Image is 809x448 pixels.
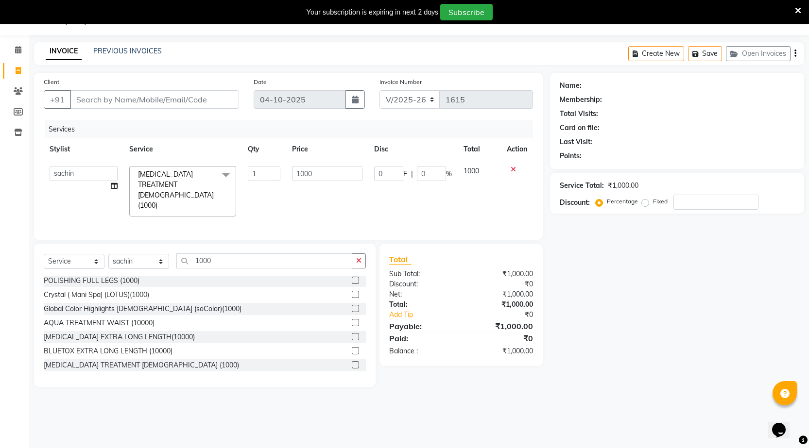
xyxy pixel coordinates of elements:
[44,346,172,356] div: BLUETOX EXTRA LONG LENGTH (10000)
[44,332,195,342] div: [MEDICAL_DATA] EXTRA LONG LENGTH(10000)
[461,320,540,332] div: ₹1,000.00
[46,43,82,60] a: INVOICE
[560,198,590,208] div: Discount:
[474,310,540,320] div: ₹0
[560,81,582,91] div: Name:
[93,47,162,55] a: PREVIOUS INVOICES
[70,90,239,109] input: Search by Name/Mobile/Email/Code
[464,166,479,175] span: 1000
[382,332,461,344] div: Paid:
[382,320,461,332] div: Payable:
[382,310,474,320] a: Add Tip
[608,181,638,191] div: ₹1,000.00
[440,4,493,20] button: Subscribe
[44,360,239,370] div: [MEDICAL_DATA] TREATMENT [DEMOGRAPHIC_DATA] (1000)
[628,46,684,61] button: Create New
[45,120,540,138] div: Services
[138,170,214,210] span: [MEDICAL_DATA] TREATMENT [DEMOGRAPHIC_DATA] (1000)
[403,169,407,179] span: F
[461,279,540,289] div: ₹0
[382,299,461,310] div: Total:
[560,181,604,191] div: Service Total:
[44,276,139,286] div: POLISHING FULL LEGS (1000)
[307,7,438,17] div: Your subscription is expiring in next 2 days
[44,90,71,109] button: +91
[44,290,149,300] div: Crystal ( Mani Spa) (LOTUS)(1000)
[382,269,461,279] div: Sub Total:
[123,138,242,160] th: Service
[560,123,600,133] div: Card on file:
[286,138,368,160] th: Price
[44,304,241,314] div: Global Color Highlights [DEMOGRAPHIC_DATA] (soColor)(1000)
[382,289,461,299] div: Net:
[461,299,540,310] div: ₹1,000.00
[176,253,352,268] input: Search or Scan
[461,346,540,356] div: ₹1,000.00
[368,138,458,160] th: Disc
[458,138,501,160] th: Total
[382,279,461,289] div: Discount:
[254,78,267,86] label: Date
[726,46,791,61] button: Open Invoices
[411,169,413,179] span: |
[560,95,602,105] div: Membership:
[688,46,722,61] button: Save
[44,138,123,160] th: Stylist
[560,109,598,119] div: Total Visits:
[382,346,461,356] div: Balance :
[44,318,155,328] div: AQUA TREATMENT WAIST (10000)
[157,201,162,210] a: x
[44,78,59,86] label: Client
[379,78,422,86] label: Invoice Number
[560,151,582,161] div: Points:
[653,197,668,206] label: Fixed
[607,197,638,206] label: Percentage
[446,169,452,179] span: %
[242,138,287,160] th: Qty
[560,137,592,147] div: Last Visit:
[461,269,540,279] div: ₹1,000.00
[389,254,412,265] span: Total
[501,138,533,160] th: Action
[768,409,799,438] iframe: chat widget
[461,289,540,299] div: ₹1,000.00
[461,332,540,344] div: ₹0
